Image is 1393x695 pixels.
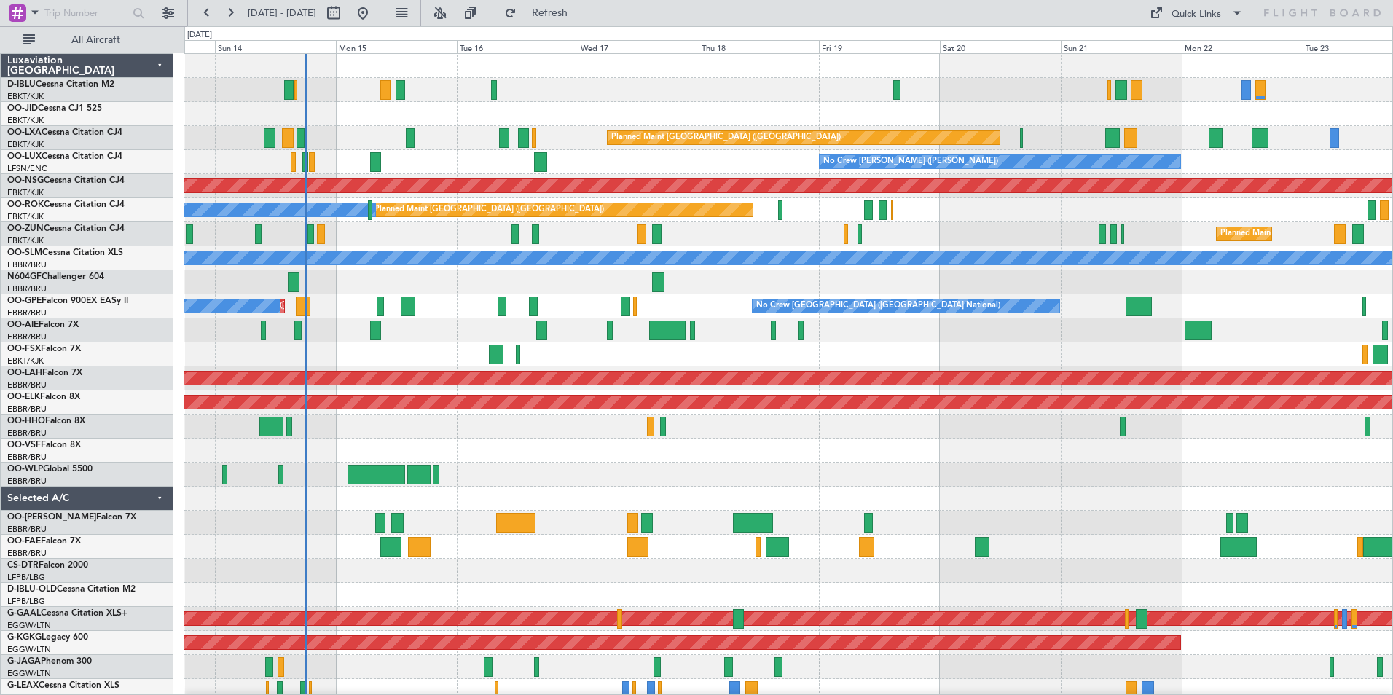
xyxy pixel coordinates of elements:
[1142,1,1250,25] button: Quick Links
[7,176,125,185] a: OO-NSGCessna Citation CJ4
[7,369,42,377] span: OO-LAH
[611,127,841,149] div: Planned Maint [GEOGRAPHIC_DATA] ([GEOGRAPHIC_DATA])
[7,452,47,463] a: EBBR/BRU
[7,585,57,594] span: D-IBLU-OLD
[7,524,47,535] a: EBBR/BRU
[578,40,699,53] div: Wed 17
[7,596,45,607] a: LFPB/LBG
[7,537,41,546] span: OO-FAE
[7,633,88,642] a: G-KGKGLegacy 600
[7,380,47,390] a: EBBR/BRU
[7,561,39,570] span: CS-DTR
[7,441,81,449] a: OO-VSFFalcon 8X
[7,668,51,679] a: EGGW/LTN
[7,572,45,583] a: LFPB/LBG
[940,40,1061,53] div: Sat 20
[756,295,1000,317] div: No Crew [GEOGRAPHIC_DATA] ([GEOGRAPHIC_DATA] National)
[7,80,114,89] a: D-IBLUCessna Citation M2
[336,40,457,53] div: Mon 15
[7,224,125,233] a: OO-ZUNCessna Citation CJ4
[44,2,128,24] input: Trip Number
[215,40,336,53] div: Sun 14
[7,513,136,522] a: OO-[PERSON_NAME]Falcon 7X
[7,393,40,401] span: OO-ELK
[1182,40,1303,53] div: Mon 22
[7,187,44,198] a: EBKT/KJK
[7,211,44,222] a: EBKT/KJK
[7,633,42,642] span: G-KGKG
[7,248,42,257] span: OO-SLM
[7,307,47,318] a: EBBR/BRU
[7,200,44,209] span: OO-ROK
[7,417,45,425] span: OO-HHO
[7,620,51,631] a: EGGW/LTN
[7,104,102,113] a: OO-JIDCessna CJ1 525
[7,297,42,305] span: OO-GPE
[374,199,604,221] div: Planned Maint [GEOGRAPHIC_DATA] ([GEOGRAPHIC_DATA])
[457,40,578,53] div: Tue 16
[7,681,119,690] a: G-LEAXCessna Citation XLS
[7,163,47,174] a: LFSN/ENC
[7,152,122,161] a: OO-LUXCessna Citation CJ4
[7,235,44,246] a: EBKT/KJK
[699,40,820,53] div: Thu 18
[7,91,44,102] a: EBKT/KJK
[248,7,316,20] span: [DATE] - [DATE]
[1220,223,1390,245] div: Planned Maint Kortrijk-[GEOGRAPHIC_DATA]
[7,393,80,401] a: OO-ELKFalcon 8X
[7,224,44,233] span: OO-ZUN
[519,8,581,18] span: Refresh
[7,80,36,89] span: D-IBLU
[7,644,51,655] a: EGGW/LTN
[7,417,85,425] a: OO-HHOFalcon 8X
[7,331,47,342] a: EBBR/BRU
[498,1,585,25] button: Refresh
[7,272,104,281] a: N604GFChallenger 604
[7,585,136,594] a: D-IBLU-OLDCessna Citation M2
[7,441,41,449] span: OO-VSF
[7,321,39,329] span: OO-AIE
[7,139,44,150] a: EBKT/KJK
[7,476,47,487] a: EBBR/BRU
[1061,40,1182,53] div: Sun 21
[7,297,128,305] a: OO-GPEFalcon 900EX EASy II
[7,609,127,618] a: G-GAALCessna Citation XLS+
[16,28,158,52] button: All Aircraft
[7,200,125,209] a: OO-ROKCessna Citation CJ4
[7,681,39,690] span: G-LEAX
[823,151,998,173] div: No Crew [PERSON_NAME] ([PERSON_NAME])
[187,29,212,42] div: [DATE]
[7,356,44,366] a: EBKT/KJK
[7,465,43,474] span: OO-WLP
[7,115,44,126] a: EBKT/KJK
[7,128,122,137] a: OO-LXACessna Citation CJ4
[7,104,38,113] span: OO-JID
[7,369,82,377] a: OO-LAHFalcon 7X
[7,657,92,666] a: G-JAGAPhenom 300
[7,657,41,666] span: G-JAGA
[38,35,154,45] span: All Aircraft
[7,513,96,522] span: OO-[PERSON_NAME]
[7,248,123,257] a: OO-SLMCessna Citation XLS
[7,272,42,281] span: N604GF
[7,465,93,474] a: OO-WLPGlobal 5500
[7,283,47,294] a: EBBR/BRU
[7,321,79,329] a: OO-AIEFalcon 7X
[7,345,81,353] a: OO-FSXFalcon 7X
[7,404,47,415] a: EBBR/BRU
[7,128,42,137] span: OO-LXA
[7,609,41,618] span: G-GAAL
[7,345,41,353] span: OO-FSX
[1172,7,1221,22] div: Quick Links
[7,259,47,270] a: EBBR/BRU
[7,428,47,439] a: EBBR/BRU
[7,176,44,185] span: OO-NSG
[7,548,47,559] a: EBBR/BRU
[819,40,940,53] div: Fri 19
[7,561,88,570] a: CS-DTRFalcon 2000
[7,152,42,161] span: OO-LUX
[7,537,81,546] a: OO-FAEFalcon 7X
